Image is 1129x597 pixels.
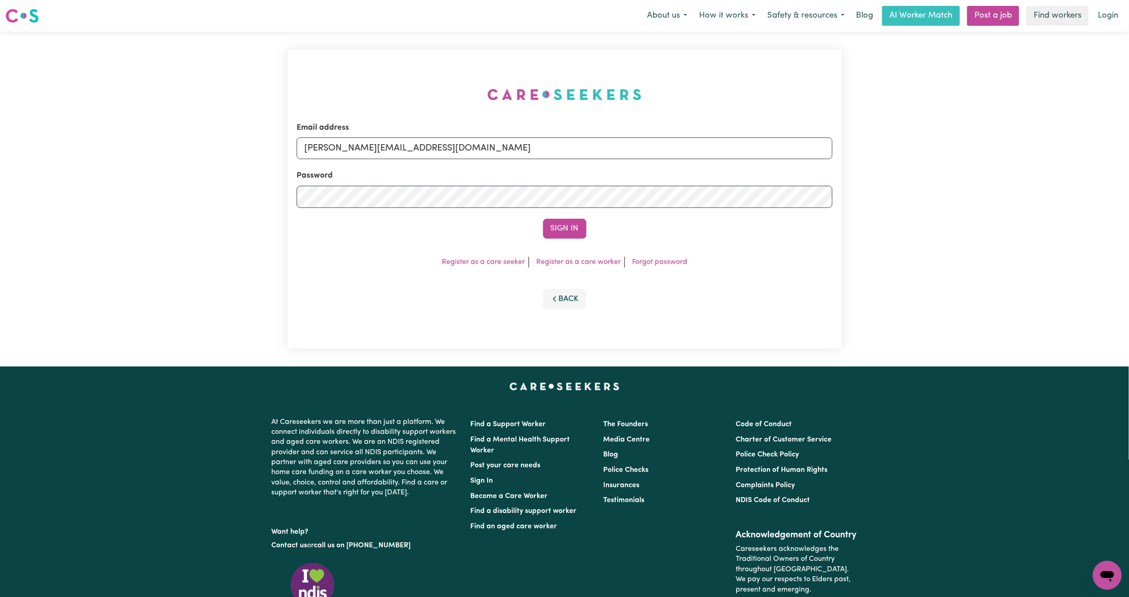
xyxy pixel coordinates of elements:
[272,523,460,537] p: Want help?
[297,170,333,182] label: Password
[5,5,39,26] a: Careseekers logo
[272,414,460,502] p: At Careseekers we are more than just a platform. We connect individuals directly to disability su...
[536,259,621,266] a: Register as a care worker
[603,466,648,474] a: Police Checks
[471,508,577,515] a: Find a disability support worker
[471,493,548,500] a: Become a Care Worker
[603,482,639,489] a: Insurances
[603,451,618,458] a: Blog
[603,421,648,428] a: The Founders
[736,451,799,458] a: Police Check Policy
[1026,6,1089,26] a: Find workers
[850,6,879,26] a: Blog
[736,421,792,428] a: Code of Conduct
[442,259,525,266] a: Register as a care seeker
[471,421,546,428] a: Find a Support Worker
[736,497,810,504] a: NDIS Code of Conduct
[471,462,541,469] a: Post your care needs
[603,497,644,504] a: Testimonials
[543,219,586,239] button: Sign In
[967,6,1019,26] a: Post a job
[632,259,687,266] a: Forgot password
[882,6,960,26] a: AI Worker Match
[736,436,831,443] a: Charter of Customer Service
[736,482,795,489] a: Complaints Policy
[272,537,460,554] p: or
[5,8,39,24] img: Careseekers logo
[543,289,586,309] button: Back
[1092,6,1124,26] a: Login
[736,466,827,474] a: Protection of Human Rights
[510,383,619,390] a: Careseekers home page
[471,477,493,484] a: Sign In
[736,530,857,541] h2: Acknowledgement of Country
[272,542,307,549] a: Contact us
[603,436,650,443] a: Media Centre
[641,6,693,25] button: About us
[693,6,761,25] button: How it works
[471,523,557,530] a: Find an aged care worker
[314,542,411,549] a: call us on [PHONE_NUMBER]
[471,436,570,454] a: Find a Mental Health Support Worker
[297,122,349,134] label: Email address
[297,137,832,159] input: Email address
[761,6,850,25] button: Safety & resources
[1093,561,1122,590] iframe: Button to launch messaging window, conversation in progress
